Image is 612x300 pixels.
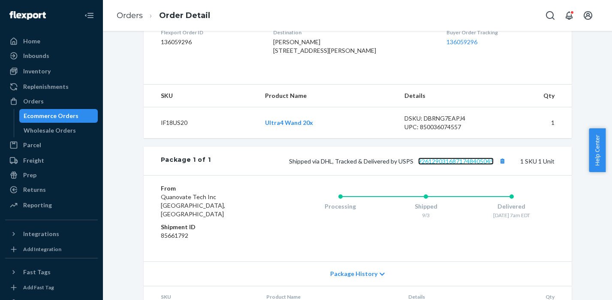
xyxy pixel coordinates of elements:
[161,155,211,167] div: Package 1 of 1
[110,3,217,28] ol: breadcrumbs
[23,201,52,209] div: Reporting
[5,198,98,212] a: Reporting
[404,123,485,131] div: UPC: 850036074557
[383,202,469,211] div: Shipped
[9,11,46,20] img: Flexport logo
[23,284,54,291] div: Add Fast Tag
[273,29,433,36] dt: Destination
[161,184,263,193] dt: From
[5,49,98,63] a: Inbounds
[561,7,578,24] button: Open notifications
[469,202,555,211] div: Delivered
[161,223,263,231] dt: Shipment ID
[469,212,555,219] div: [DATE] 7am EDT
[19,124,98,137] a: Wholesale Orders
[5,265,98,279] button: Fast Tags
[265,119,313,126] a: Ultra4 Wand 20x
[298,202,383,211] div: Processing
[5,94,98,108] a: Orders
[144,107,258,139] td: IF18US20
[258,85,398,107] th: Product Name
[23,82,69,91] div: Replenishments
[579,7,597,24] button: Open account menu
[23,52,49,60] div: Inbounds
[542,7,559,24] button: Open Search Box
[24,126,76,135] div: Wholesale Orders
[211,155,554,167] div: 1 SKU 1 Unit
[5,154,98,167] a: Freight
[23,37,40,45] div: Home
[398,85,492,107] th: Details
[5,34,98,48] a: Home
[446,29,555,36] dt: Buyer Order Tracking
[5,282,98,293] a: Add Fast Tag
[23,67,51,76] div: Inventory
[492,107,572,139] td: 1
[497,155,508,167] button: Copy tracking number
[589,128,606,172] button: Help Center
[446,38,477,45] a: 136059296
[23,230,59,238] div: Integrations
[5,183,98,197] a: Returns
[23,245,61,253] div: Add Integration
[418,158,494,165] a: 9261290316871748405045
[161,38,260,46] dd: 136059296
[117,11,143,20] a: Orders
[5,80,98,94] a: Replenishments
[273,38,376,54] span: [PERSON_NAME] [STREET_ADDRESS][PERSON_NAME]
[330,270,377,278] span: Package History
[5,227,98,241] button: Integrations
[144,85,258,107] th: SKU
[23,185,46,194] div: Returns
[159,11,210,20] a: Order Detail
[23,97,44,106] div: Orders
[5,138,98,152] a: Parcel
[23,156,44,165] div: Freight
[161,29,260,36] dt: Flexport Order ID
[492,85,572,107] th: Qty
[289,158,508,165] span: Shipped via DHL, Tracked & Delivered by USPS
[5,64,98,78] a: Inventory
[23,171,36,179] div: Prep
[19,109,98,123] a: Ecommerce Orders
[383,212,469,219] div: 9/3
[81,7,98,24] button: Close Navigation
[23,268,51,276] div: Fast Tags
[23,141,41,149] div: Parcel
[404,114,485,123] div: DSKU: DBRNG7EAPJ4
[5,168,98,182] a: Prep
[161,193,225,218] span: Quanovate Tech Inc [GEOGRAPHIC_DATA], [GEOGRAPHIC_DATA]
[161,231,263,240] dd: 85661792
[5,244,98,255] a: Add Integration
[24,112,78,120] div: Ecommerce Orders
